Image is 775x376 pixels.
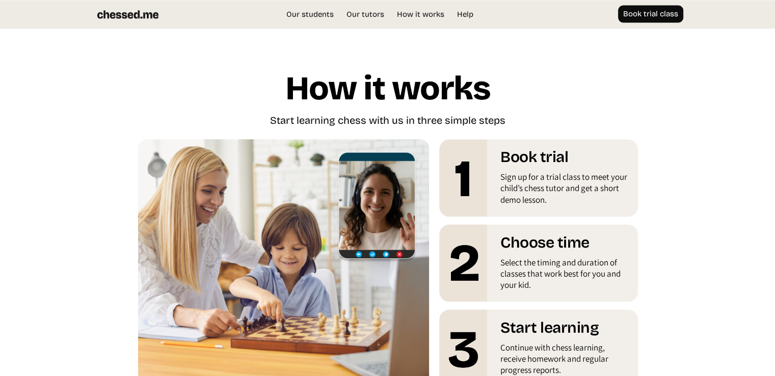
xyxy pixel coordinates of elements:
[285,71,490,114] h1: How it works
[341,9,389,19] a: Our tutors
[281,9,339,19] a: Our students
[500,148,630,171] h1: Book trial
[500,233,630,256] h1: Choose time
[500,171,630,210] div: Sign up for a trial class to meet your child’s chess tutor and get a short demo lesson.
[392,9,449,19] a: How it works
[618,5,683,22] a: Book trial class
[452,9,478,19] a: Help
[270,114,505,129] div: Start learning chess with us in three simple steps
[500,318,630,341] h1: Start learning
[500,256,630,295] div: Select the timing and duration of classes that work best for you and your kid.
